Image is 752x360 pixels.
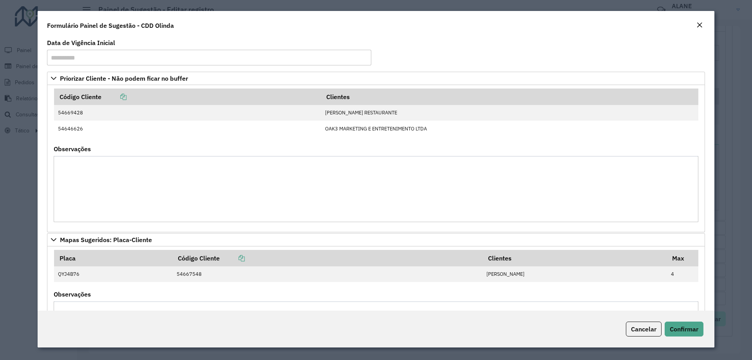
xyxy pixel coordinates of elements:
td: 54667548 [173,266,483,282]
a: Mapas Sugeridos: Placa-Cliente [47,233,705,246]
td: 54669428 [54,105,321,121]
span: Confirmar [670,325,698,333]
th: Clientes [483,250,667,266]
a: Copiar [220,254,245,262]
th: Clientes [321,89,698,105]
label: Data de Vigência Inicial [47,38,115,47]
a: Copiar [101,93,127,101]
th: Código Cliente [173,250,483,266]
a: Priorizar Cliente - Não podem ficar no buffer [47,72,705,85]
th: Placa [54,250,173,266]
div: Priorizar Cliente - Não podem ficar no buffer [47,85,705,232]
button: Cancelar [626,322,662,336]
span: Mapas Sugeridos: Placa-Cliente [60,237,152,243]
td: OAK3 MARKETING E ENTRETENIMENTO LTDA [321,121,698,136]
em: Fechar [696,22,703,28]
button: Confirmar [665,322,703,336]
td: [PERSON_NAME] RESTAURANTE [321,105,698,121]
button: Close [694,20,705,31]
th: Max [667,250,698,266]
td: QYJ4B76 [54,266,173,282]
span: Cancelar [631,325,656,333]
label: Observações [54,144,91,154]
span: Priorizar Cliente - Não podem ficar no buffer [60,75,188,81]
h4: Formulário Painel de Sugestão - CDD Olinda [47,21,174,30]
td: [PERSON_NAME] [483,266,667,282]
th: Código Cliente [54,89,321,105]
td: 54646626 [54,121,321,136]
label: Observações [54,289,91,299]
td: 4 [667,266,698,282]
